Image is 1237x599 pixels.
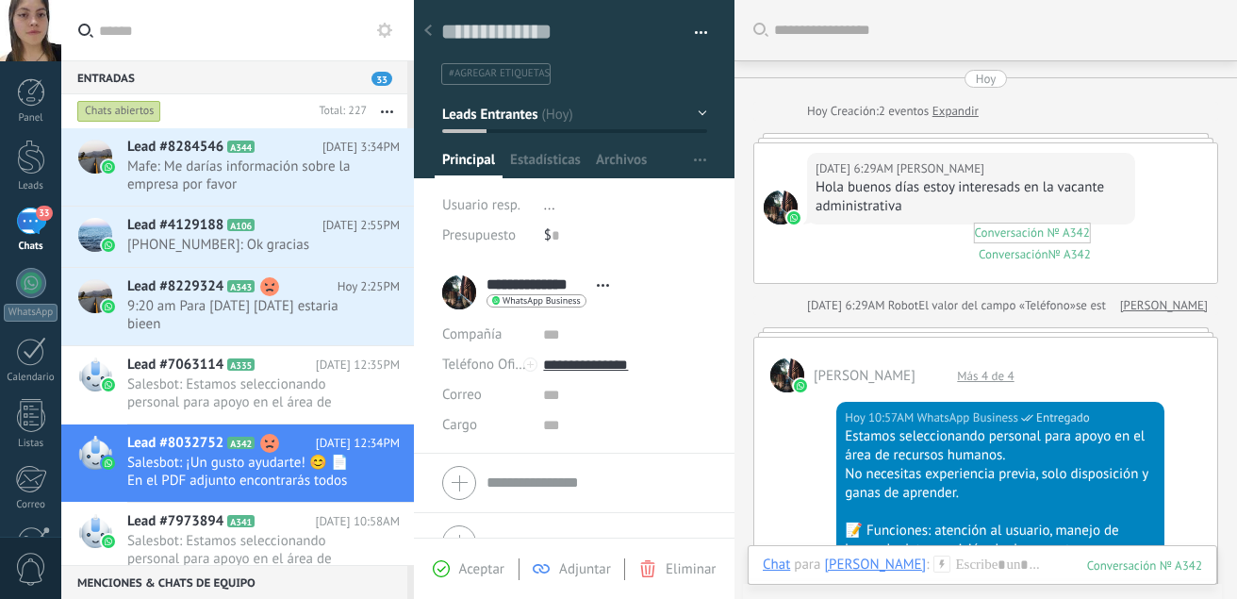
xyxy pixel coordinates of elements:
[816,178,1127,216] div: Hola buenos días estoy interesads en la vacante administrativa
[338,277,400,296] span: Hoy 2:25PM
[227,358,255,371] span: A335
[61,424,414,502] a: Lead #8032752 A342 [DATE] 12:34PM Salesbot: ¡Un gusto ayudarte! 😊 📄 En el PDF adjunto encontrarás...
[917,408,1019,427] span: WhatsApp Business
[4,112,58,125] div: Panel
[1048,246,1091,262] div: № A342
[544,196,555,214] span: ...
[227,515,255,527] span: A341
[442,356,540,374] span: Teléfono Oficina
[316,356,400,374] span: [DATE] 12:35PM
[127,158,364,193] span: Mafe: Me darías información sobre la empresa por favor
[794,556,820,574] span: para
[316,434,400,453] span: [DATE] 12:34PM
[932,102,979,121] a: Expandir
[888,297,918,313] span: Robot
[845,465,1156,503] div: No necesitas experiencia previa, solo disposición y ganas de aprender.
[897,159,984,178] span: Lorena Andrade
[442,418,477,432] span: Cargo
[4,438,58,450] div: Listas
[814,367,915,385] span: Lorena Andrade
[976,70,997,88] div: Hoy
[975,225,1090,241] span: Conversación № A342
[666,560,716,578] span: Eliminar
[845,427,1156,465] div: Estamos seleccionando personal para apoyo en el área de recursos humanos.
[127,375,364,411] span: Salesbot: Estamos seleccionando personal para apoyo en el área de recursos humanos. No necesitas ...
[311,102,367,121] div: Total: 227
[1036,408,1090,427] span: Entregado
[4,304,58,322] div: WhatsApp
[102,535,115,548] img: waba.svg
[794,379,807,392] img: waba.svg
[559,560,611,578] span: Adjuntar
[787,211,800,225] img: waba.svg
[816,159,897,178] div: [DATE] 6:29AM
[503,296,581,306] span: WhatsApp Business
[442,380,482,410] button: Correo
[61,503,414,580] a: Lead #7973894 A341 [DATE] 10:58AM Salesbot: Estamos seleccionando personal para apoyo en el área ...
[807,296,888,315] div: [DATE] 6:29AM
[807,102,831,121] div: Hoy
[459,560,504,578] span: Aceptar
[127,356,223,374] span: Lead #7063114
[371,72,392,86] span: 33
[544,221,707,251] div: $
[442,196,520,214] span: Usuario resp.
[442,221,530,251] div: Presupuesto
[102,300,115,313] img: waba.svg
[127,138,223,157] span: Lead #8284546
[510,151,581,178] span: Estadísticas
[322,216,400,235] span: [DATE] 2:55PM
[102,457,115,470] img: waba.svg
[764,191,798,225] span: Lorena Andrade
[845,522,1156,578] div: 📝 Funciones: atención al usuario, manejo de bases de datos, revisión de documentos, agendamiento ...
[102,378,115,391] img: waba.svg
[102,239,115,252] img: waba.svg
[1120,296,1208,315] a: [PERSON_NAME]
[127,216,223,235] span: Lead #4129188
[127,454,364,490] span: Salesbot: ¡Un gusto ayudarte! 😊 📄 En el PDF adjunto encontrarás todos los detalles de tu entrevis...
[449,67,550,80] span: #agregar etiquetas
[4,372,58,384] div: Calendario
[948,368,1023,384] div: Más 4 de 4
[315,512,400,531] span: [DATE] 10:58AM
[77,100,161,123] div: Chats abiertos
[127,532,364,568] span: Salesbot: Estamos seleccionando personal para apoyo en el área de recursos humanos. No necesitas ...
[442,226,516,244] span: Presupuesto
[61,565,407,599] div: Menciones & Chats de equipo
[227,280,255,292] span: A343
[596,151,647,178] span: Archivos
[824,556,926,573] div: Lorena Andrade
[918,296,1076,315] span: El valor del campo «Teléfono»
[61,60,407,94] div: Entradas
[442,151,495,178] span: Principal
[926,556,929,574] span: :
[322,138,400,157] span: [DATE] 3:34PM
[979,246,1048,262] div: Conversación
[36,206,52,221] span: 33
[127,512,223,531] span: Lead #7973894
[227,219,255,231] span: A106
[442,410,529,441] div: Cargo
[442,320,529,350] div: Compañía
[4,180,58,192] div: Leads
[1087,557,1202,574] div: 342
[442,350,529,380] button: Teléfono Oficina
[4,241,58,253] div: Chats
[4,499,58,511] div: Correo
[845,408,916,427] div: Hoy 10:57AM
[61,346,414,424] a: Lead #7063114 A335 [DATE] 12:35PM Salesbot: Estamos seleccionando personal para apoyo en el área ...
[61,268,414,345] a: Lead #8229324 A343 Hoy 2:25PM 9:20 am Para [DATE] [DATE] estaria bieen
[879,102,929,121] span: 2 eventos
[442,386,482,404] span: Correo
[61,128,414,206] a: Lead #8284546 A344 [DATE] 3:34PM Mafe: Me darías información sobre la empresa por favor
[770,358,804,392] span: Lorena Andrade
[102,160,115,174] img: waba.svg
[61,207,414,267] a: Lead #4129188 A106 [DATE] 2:55PM [PHONE_NUMBER]: Ok gracias
[127,434,223,453] span: Lead #8032752
[442,191,530,221] div: Usuario resp.
[227,141,255,153] span: A344
[127,236,364,254] span: [PHONE_NUMBER]: Ok gracias
[807,102,979,121] div: Creación:
[127,297,364,333] span: 9:20 am Para [DATE] [DATE] estaria bieen
[127,277,223,296] span: Lead #8229324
